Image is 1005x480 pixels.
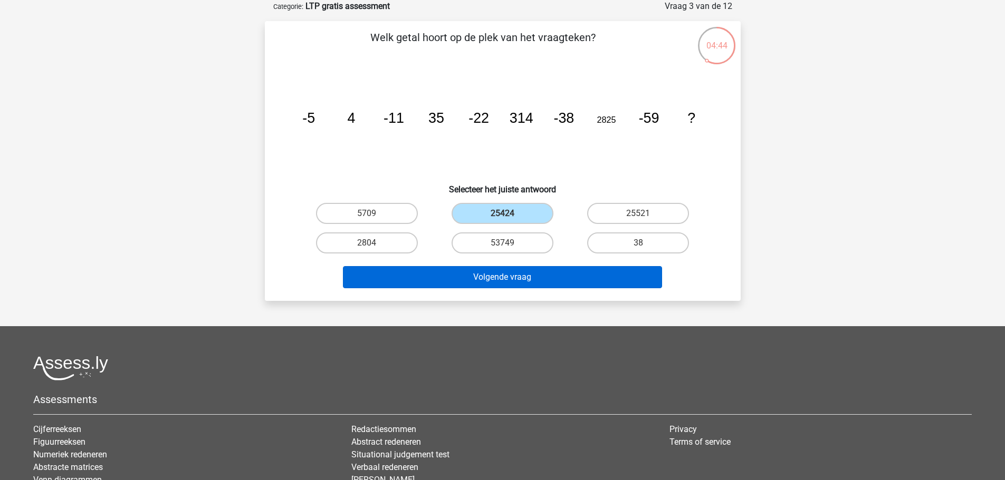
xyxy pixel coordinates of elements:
button: Volgende vraag [343,266,662,288]
div: 04:44 [697,26,736,52]
label: 38 [587,232,689,253]
a: Figuurreeksen [33,437,85,447]
a: Privacy [669,424,697,434]
tspan: 4 [347,110,355,126]
label: 53749 [452,232,553,253]
tspan: -5 [302,110,315,126]
tspan: 314 [509,110,533,126]
label: 25424 [452,203,553,224]
p: Welk getal hoort op de plek van het vraagteken? [282,30,684,61]
a: Cijferreeksen [33,424,81,434]
a: Redactiesommen [351,424,416,434]
tspan: -11 [384,110,404,126]
label: 5709 [316,203,418,224]
h6: Selecteer het juiste antwoord [282,176,724,194]
a: Situational judgement test [351,449,449,459]
tspan: 35 [428,110,444,126]
a: Abstract redeneren [351,437,421,447]
tspan: -22 [468,110,489,126]
label: 25521 [587,203,689,224]
a: Terms of service [669,437,731,447]
tspan: -59 [638,110,659,126]
tspan: -38 [553,110,574,126]
a: Numeriek redeneren [33,449,107,459]
a: Abstracte matrices [33,462,103,472]
img: Assessly logo [33,356,108,380]
label: 2804 [316,232,418,253]
strong: LTP gratis assessment [305,1,390,11]
a: Verbaal redeneren [351,462,418,472]
small: Categorie: [273,3,303,11]
h5: Assessments [33,393,972,406]
tspan: ? [687,110,695,126]
tspan: 2825 [597,115,616,124]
